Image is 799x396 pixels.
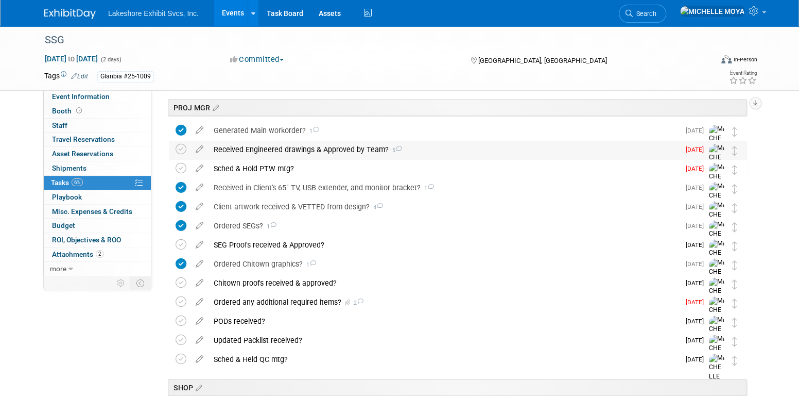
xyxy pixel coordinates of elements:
img: MICHELLE MOYA [709,220,724,266]
a: Booth [44,104,151,118]
span: Asset Reservations [52,150,113,158]
span: to [66,55,76,63]
img: MICHELLE MOYA [709,277,724,323]
a: Attachments2 [44,247,151,261]
img: ExhibitDay [44,9,96,19]
span: Misc. Expenses & Credits [52,207,132,216]
a: Misc. Expenses & Credits [44,205,151,219]
span: Search [633,10,656,18]
span: 5 [389,147,402,154]
div: In-Person [733,56,757,63]
span: [DATE] [686,184,709,191]
span: [DATE] [686,222,709,229]
img: MICHELLE MOYA [709,335,724,380]
i: Move task [732,299,737,308]
a: edit [190,145,209,154]
a: Edit sections [210,102,219,112]
div: SEG Proofs received & Approved? [209,236,680,254]
a: edit [190,183,209,192]
a: Event Information [44,90,151,104]
a: edit [190,336,209,345]
span: more [50,265,66,273]
span: Tasks [51,178,83,187]
span: 1 [303,261,316,268]
div: Ordered any additional required items? [209,293,680,311]
span: Lakeshore Exhibit Svcs, Inc. [108,9,199,18]
span: [DATE] [686,146,709,153]
a: Travel Reservations [44,133,151,146]
a: Asset Reservations [44,147,151,161]
span: 4 [370,204,383,211]
td: Toggle Event Tabs [130,276,151,290]
a: edit [190,317,209,326]
span: [DATE] [DATE] [44,54,98,63]
img: MICHELLE MOYA [709,239,724,285]
div: Ordered Chitown graphics? [209,255,680,273]
img: MICHELLE MOYA [709,182,724,227]
span: [DATE] [686,337,709,344]
div: Sched & Held QC mtg? [209,351,680,368]
a: edit [190,240,209,250]
span: 6% [72,178,83,186]
a: edit [190,164,209,173]
a: edit [190,298,209,307]
span: [GEOGRAPHIC_DATA], [GEOGRAPHIC_DATA] [478,57,606,64]
span: Staff [52,121,67,129]
div: Received Engineered drawings & Approved by Team? [209,141,680,158]
span: [DATE] [686,279,709,287]
span: ROI, Objectives & ROO [52,236,121,244]
a: Search [619,5,666,23]
div: Event Format [651,54,757,69]
td: Tags [44,71,88,82]
a: Edit sections [193,382,202,392]
a: edit [190,202,209,211]
span: Attachments [52,250,103,258]
span: [DATE] [686,260,709,268]
i: Move task [732,318,737,327]
i: Move task [732,356,737,366]
span: [DATE] [686,165,709,172]
span: 2 [352,300,363,306]
span: [DATE] [686,127,709,134]
i: Move task [732,165,737,175]
i: Move task [732,279,737,289]
span: [DATE] [686,203,709,210]
a: Budget [44,219,151,233]
span: Playbook [52,193,82,201]
td: Personalize Event Tab Strip [112,276,130,290]
div: Updated Packlist received? [209,332,680,349]
i: Move task [732,203,737,213]
img: MICHELLE MOYA [709,144,724,189]
i: Move task [732,241,737,251]
i: Move task [732,127,737,137]
span: Shipments [52,164,86,172]
i: Move task [732,146,737,156]
div: Sched & Hold PTW mtg? [209,160,680,177]
a: more [44,262,151,276]
i: Move task [732,260,737,270]
span: [DATE] [686,356,709,363]
img: MICHELLE MOYA [709,258,724,304]
span: [DATE] [686,299,709,306]
div: SSG [41,31,697,49]
div: Generated Main workorder? [209,122,680,139]
img: MICHELLE MOYA [709,125,724,170]
div: SHOP [168,379,747,396]
img: MICHELLE MOYA [709,163,724,208]
div: PROJ MGR [168,99,747,116]
a: Playbook [44,190,151,204]
a: Edit [71,73,88,80]
img: MICHELLE MOYA [709,201,724,246]
div: PODs received? [209,312,680,330]
span: Booth [52,107,84,115]
span: 2 [96,250,103,258]
a: ROI, Objectives & ROO [44,233,151,247]
div: Client artwork received & VETTED from design? [209,198,680,216]
button: Committed [227,54,288,65]
span: [DATE] [686,241,709,249]
a: edit [190,278,209,288]
i: Move task [732,337,737,346]
a: edit [190,221,209,230]
span: (2 days) [100,56,121,63]
div: Chitown proofs received & approved? [209,274,680,292]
